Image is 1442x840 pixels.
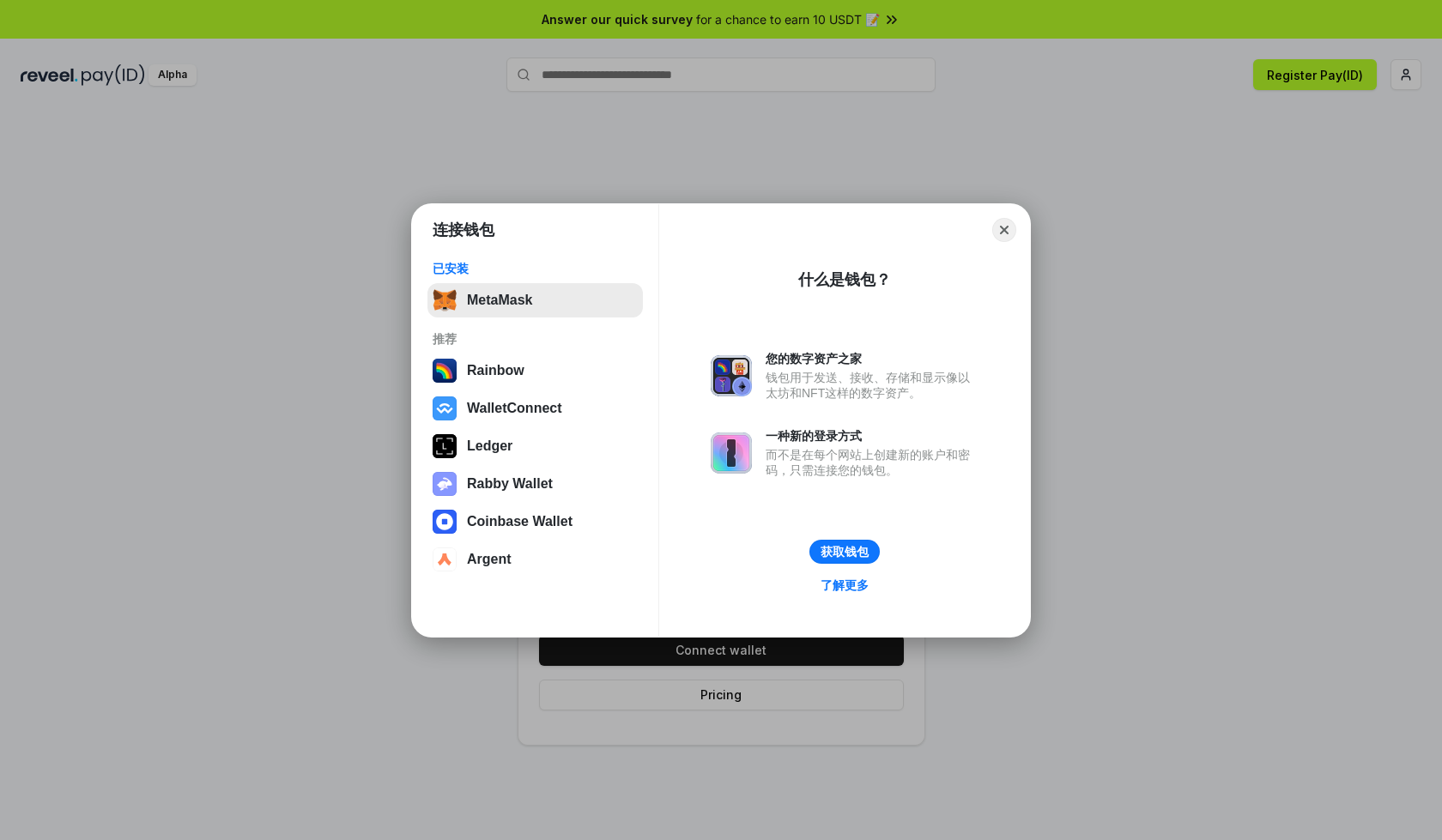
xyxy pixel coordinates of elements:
[427,505,643,539] button: Coinbase Wallet
[766,370,978,401] div: 钱包用于发送、接收、存储和显示像以太坊和NFT这样的数字资产。
[809,540,880,564] button: 获取钱包
[427,429,643,463] button: Ledger
[433,472,457,496] img: svg+xml,%3Csvg%20xmlns%3D%22http%3A%2F%2Fwww.w3.org%2F2000%2Fsvg%22%20fill%3D%22none%22%20viewBox...
[766,428,978,444] div: 一种新的登录方式
[711,355,752,396] img: svg+xml,%3Csvg%20xmlns%3D%22http%3A%2F%2Fwww.w3.org%2F2000%2Fsvg%22%20fill%3D%22none%22%20viewBox...
[433,288,457,312] img: svg+xml,%3Csvg%20fill%3D%22none%22%20height%3D%2233%22%20viewBox%3D%220%200%2035%2033%22%20width%...
[467,476,553,492] div: Rabby Wallet
[798,269,891,290] div: 什么是钱包？
[810,574,879,596] a: 了解更多
[467,293,532,308] div: MetaMask
[433,220,494,240] h1: 连接钱包
[433,547,457,571] img: svg+xml,%3Csvg%20width%3D%2228%22%20height%3D%2228%22%20viewBox%3D%220%200%2028%2028%22%20fill%3D...
[711,432,752,474] img: svg+xml,%3Csvg%20xmlns%3D%22http%3A%2F%2Fwww.w3.org%2F2000%2Fsvg%22%20fill%3D%22none%22%20viewBox...
[433,434,457,458] img: svg+xml,%3Csvg%20xmlns%3D%22http%3A%2F%2Fwww.w3.org%2F2000%2Fsvg%22%20width%3D%2228%22%20height%3...
[433,510,457,534] img: svg+xml,%3Csvg%20width%3D%2228%22%20height%3D%2228%22%20viewBox%3D%220%200%2028%2028%22%20fill%3D...
[427,467,643,501] button: Rabby Wallet
[467,401,562,416] div: WalletConnect
[427,391,643,426] button: WalletConnect
[467,552,512,567] div: Argent
[821,544,869,559] div: 获取钱包
[766,351,978,366] div: 您的数字资产之家
[433,261,638,276] div: 已安装
[427,542,643,577] button: Argent
[766,447,978,478] div: 而不是在每个网站上创建新的账户和密码，只需连接您的钱包。
[821,577,869,593] div: 了解更多
[433,331,638,347] div: 推荐
[433,396,457,420] img: svg+xml,%3Csvg%20width%3D%2228%22%20height%3D%2228%22%20viewBox%3D%220%200%2028%2028%22%20fill%3D...
[467,438,512,454] div: Ledger
[467,514,573,529] div: Coinbase Wallet
[433,359,457,383] img: svg+xml,%3Csvg%20width%3D%22120%22%20height%3D%22120%22%20viewBox%3D%220%200%20120%20120%22%20fil...
[427,283,643,317] button: MetaMask
[992,218,1016,242] button: Close
[467,363,524,378] div: Rainbow
[427,354,643,388] button: Rainbow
